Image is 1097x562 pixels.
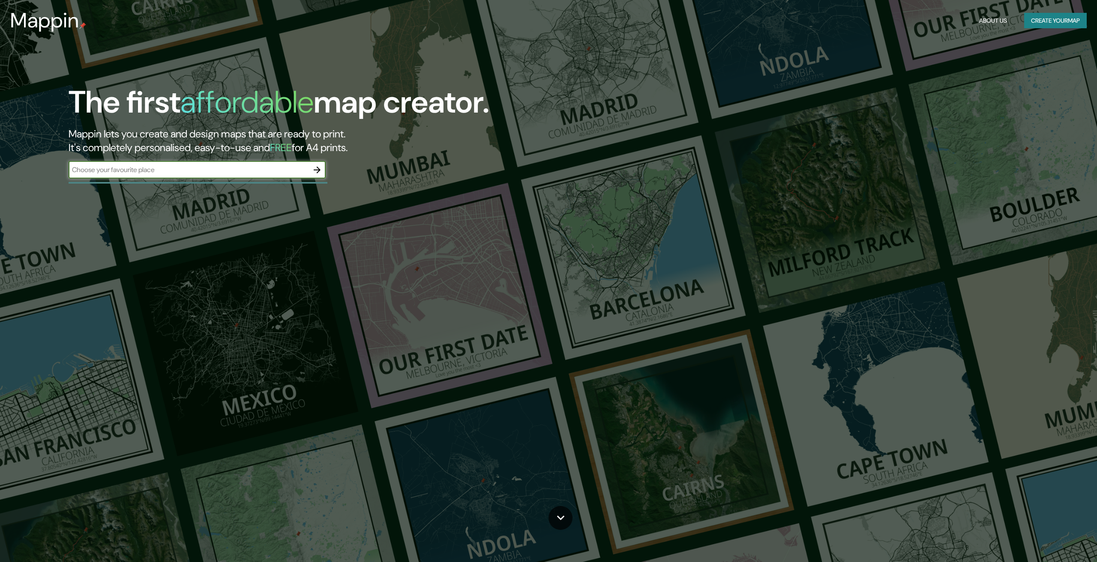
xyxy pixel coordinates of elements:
[976,13,1010,29] button: About Us
[79,22,86,29] img: mappin-pin
[180,82,314,122] h1: affordable
[270,141,292,154] h5: FREE
[1024,13,1087,29] button: Create yourmap
[69,127,617,155] h2: Mappin lets you create and design maps that are ready to print. It's completely personalised, eas...
[10,9,79,33] h3: Mappin
[69,84,489,127] h1: The first map creator.
[69,165,309,175] input: Choose your favourite place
